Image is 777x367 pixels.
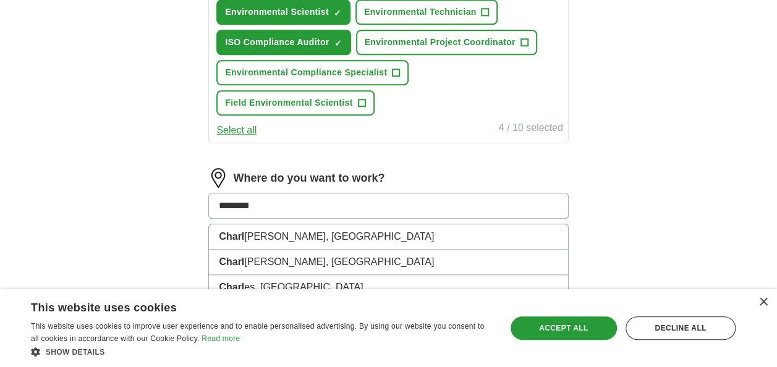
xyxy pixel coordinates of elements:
[365,36,516,49] span: Environmental Project Coordinator
[499,120,563,138] div: 4 / 10 selected
[511,316,617,340] div: Accept all
[225,6,329,19] span: Environmental Scientist
[31,297,461,315] div: This website uses cookies
[364,6,477,19] span: Environmental Technician
[219,282,244,292] strong: Charl
[209,275,567,300] li: es, [GEOGRAPHIC_DATA]
[334,8,341,18] span: ✓
[46,348,105,356] span: Show details
[202,334,240,343] a: Read more, opens a new window
[626,316,736,340] div: Decline all
[209,250,567,275] li: [PERSON_NAME], [GEOGRAPHIC_DATA]
[219,256,244,267] strong: Charl
[216,30,350,55] button: ISO Compliance Auditor✓
[356,30,537,55] button: Environmental Project Coordinator
[31,322,484,343] span: This website uses cookies to improve user experience and to enable personalised advertising. By u...
[31,345,492,358] div: Show details
[209,224,567,250] li: [PERSON_NAME], [GEOGRAPHIC_DATA]
[225,66,387,79] span: Environmental Compliance Specialist
[216,90,374,116] button: Field Environmental Scientist
[208,168,228,188] img: location.png
[216,60,409,85] button: Environmental Compliance Specialist
[758,298,768,307] div: Close
[233,170,384,187] label: Where do you want to work?
[225,96,352,109] span: Field Environmental Scientist
[225,36,329,49] span: ISO Compliance Auditor
[216,123,257,138] button: Select all
[219,231,244,242] strong: Charl
[334,38,342,48] span: ✓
